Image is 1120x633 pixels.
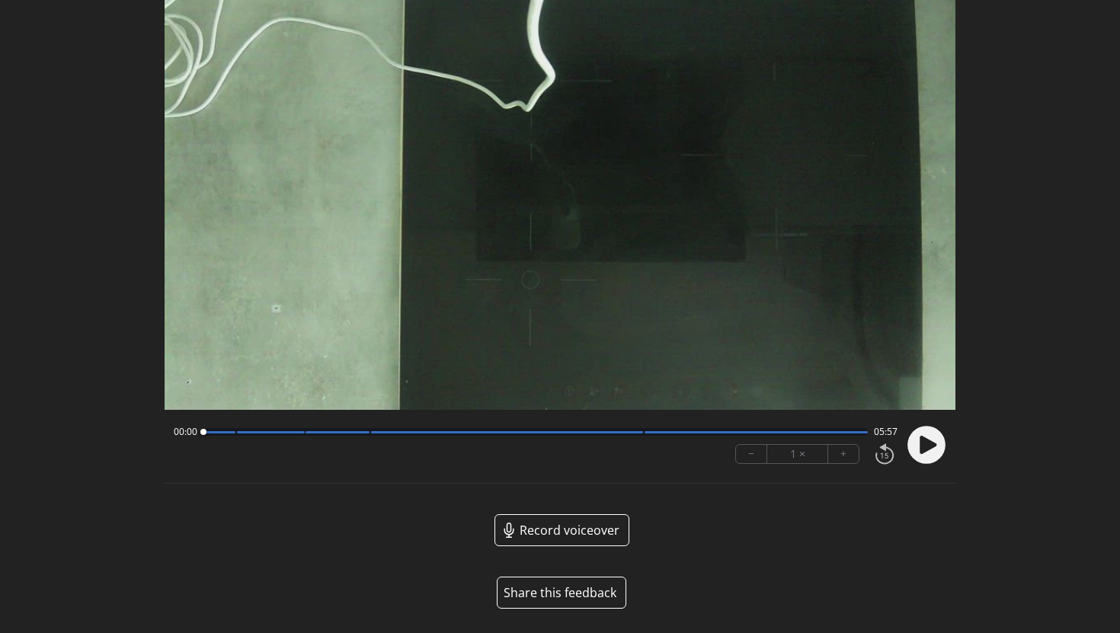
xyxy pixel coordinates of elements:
span: 05:57 [874,426,898,438]
div: 1 × [767,445,828,463]
span: Record voiceover [520,521,619,539]
button: − [736,445,767,463]
button: + [828,445,859,463]
button: Share this feedback [497,577,626,609]
a: Record voiceover [494,514,629,546]
span: 00:00 [174,426,197,438]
